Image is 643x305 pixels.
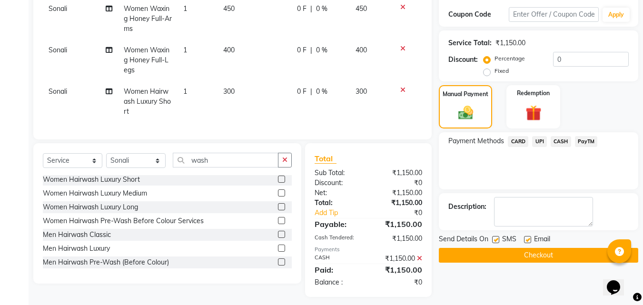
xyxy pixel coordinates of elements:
label: Percentage [495,54,525,63]
div: Coupon Code [448,10,508,20]
span: | [310,4,312,14]
iframe: chat widget [603,267,633,295]
span: 450 [356,4,367,13]
span: SMS [502,234,516,246]
div: ₹1,150.00 [368,188,429,198]
div: Men Hairwash Pre-Wash (Before Colour) [43,257,169,267]
div: ₹1,150.00 [368,198,429,208]
div: Women Hairwash Luxury Short [43,175,140,185]
span: 0 % [316,45,327,55]
label: Fixed [495,67,509,75]
div: ₹1,150.00 [368,218,429,230]
span: 300 [356,87,367,96]
div: ₹1,150.00 [368,234,429,244]
span: Women Hairwash Luxury Short [124,87,171,116]
button: Checkout [439,248,638,263]
span: 400 [223,46,235,54]
div: ₹1,150.00 [368,254,429,264]
div: Men Hairwash Luxury [43,244,110,254]
span: Sonali [49,87,67,96]
span: Women Waxing Honey Full-Arms [124,4,172,33]
div: Payments [315,246,422,254]
label: Manual Payment [443,90,488,98]
img: _gift.svg [521,103,546,123]
div: Discount: [307,178,368,188]
div: ₹0 [379,208,430,218]
div: Women Hairwash Pre-Wash Before Colour Services [43,216,204,226]
div: Total: [307,198,368,208]
span: 400 [356,46,367,54]
div: Net: [307,188,368,198]
div: Sub Total: [307,168,368,178]
div: ₹0 [368,178,429,188]
span: Sonali [49,4,67,13]
div: Cash Tendered: [307,234,368,244]
a: Add Tip [307,208,378,218]
span: 0 F [297,87,307,97]
span: 300 [223,87,235,96]
div: Balance : [307,277,368,287]
span: 0 F [297,45,307,55]
div: CASH [307,254,368,264]
span: 1 [183,87,187,96]
span: UPI [532,136,547,147]
span: Women Waxing Honey Full-Legs [124,46,169,74]
label: Redemption [517,89,550,98]
div: ₹1,150.00 [495,38,525,48]
button: Apply [603,8,630,22]
div: Service Total: [448,38,492,48]
div: ₹1,150.00 [368,168,429,178]
span: 0 F [297,4,307,14]
input: Search or Scan [173,153,278,167]
div: Men Hairwash Classic [43,230,111,240]
span: CARD [508,136,528,147]
span: 1 [183,4,187,13]
div: Women Hairwash Luxury Long [43,202,138,212]
span: Email [534,234,550,246]
span: CASH [551,136,571,147]
div: ₹0 [368,277,429,287]
input: Enter Offer / Coupon Code [509,7,599,22]
span: 0 % [316,4,327,14]
div: ₹1,150.00 [368,264,429,275]
span: PayTM [575,136,598,147]
div: Payable: [307,218,368,230]
div: Women Hairwash Luxury Medium [43,188,147,198]
div: Discount: [448,55,478,65]
span: | [310,45,312,55]
div: Description: [448,202,486,212]
span: 450 [223,4,235,13]
span: Send Details On [439,234,488,246]
div: Paid: [307,264,368,275]
span: Total [315,154,336,164]
img: _cash.svg [454,104,478,121]
span: 0 % [316,87,327,97]
span: | [310,87,312,97]
span: Sonali [49,46,67,54]
span: 1 [183,46,187,54]
span: Payment Methods [448,136,504,146]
